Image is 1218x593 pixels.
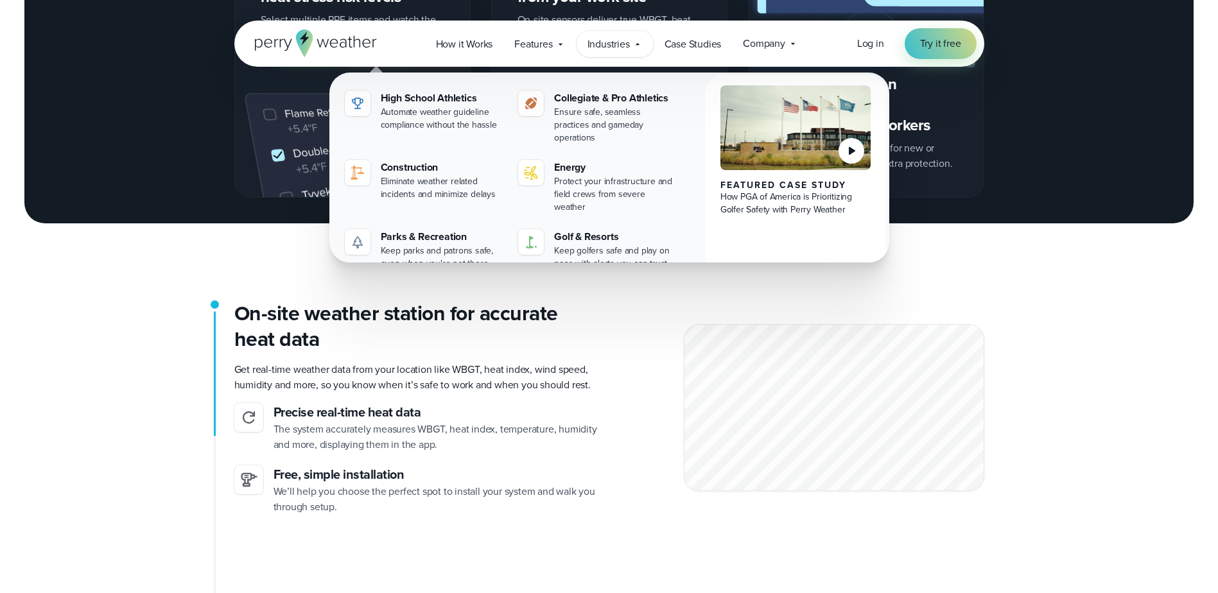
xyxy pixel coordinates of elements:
img: proathletics-icon@2x-1.svg [523,96,539,111]
div: Ensure safe, seamless practices and gameday operations [554,106,677,144]
a: Construction Eliminate weather related incidents and minimize delays [340,155,509,206]
img: energy-icon@2x-1.svg [523,165,539,180]
a: Parks & Recreation Keep parks and patrons safe, even when you're not there [340,224,509,275]
div: Parks & Recreation [381,229,503,245]
img: golf-iconV2.svg [523,234,539,250]
p: We’ll help you choose the perfect spot to install your system and walk you through setup. [274,484,599,515]
div: Keep golfers safe and play on pace with alerts you can trust [554,245,677,270]
a: PGA of America, Frisco Campus Featured Case Study How PGA of America is Prioritizing Golfer Safet... [705,75,887,286]
p: The system accurately measures WBGT, heat index, temperature, humidity and more, displaying them ... [274,422,599,452]
div: Featured Case Study [720,180,871,191]
a: How it Works [425,31,504,57]
h3: Free, simple installation [274,465,599,484]
a: Try it free [905,28,977,59]
img: 01_bento-dark_HS-PPE.svg [235,19,470,197]
div: How PGA of America is Prioritizing Golfer Safety with Perry Weather [720,191,871,216]
a: Case Studies [654,31,733,57]
img: highschool-icon.svg [350,96,365,111]
h3: On-site weather station for accurate heat data [234,300,599,352]
span: How it Works [436,37,493,52]
img: parks-icon-grey.svg [350,234,365,250]
a: Golf & Resorts Keep golfers safe and play on pace with alerts you can trust [513,224,682,275]
a: Energy Protect your infrastructure and field crews from severe weather [513,155,682,219]
span: Industries [587,37,630,52]
div: Eliminate weather related incidents and minimize delays [381,175,503,201]
span: Try it free [920,36,961,51]
span: Features [514,37,552,52]
a: High School Athletics Automate weather guideline compliance without the hassle [340,85,509,137]
img: noun-crane-7630938-1@2x.svg [350,165,365,180]
div: Automate weather guideline compliance without the hassle [381,106,503,132]
span: Company [743,36,785,51]
div: Keep parks and patrons safe, even when you're not there [381,245,503,270]
span: Case Studies [665,37,722,52]
div: Construction [381,160,503,175]
a: Collegiate & Pro Athletics Ensure safe, seamless practices and gameday operations [513,85,682,150]
div: Protect your infrastructure and field crews from severe weather [554,175,677,214]
p: Get real-time weather data from your location like WBGT, heat index, wind speed, humidity and mor... [234,362,599,393]
a: Log in [857,36,884,51]
div: Collegiate & Pro Athletics [554,90,677,106]
div: Golf & Resorts [554,229,677,245]
h3: Precise real-time heat data [274,403,599,422]
img: PGA of America, Frisco Campus [720,85,871,170]
div: Energy [554,160,677,175]
div: High School Athletics [381,90,503,106]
